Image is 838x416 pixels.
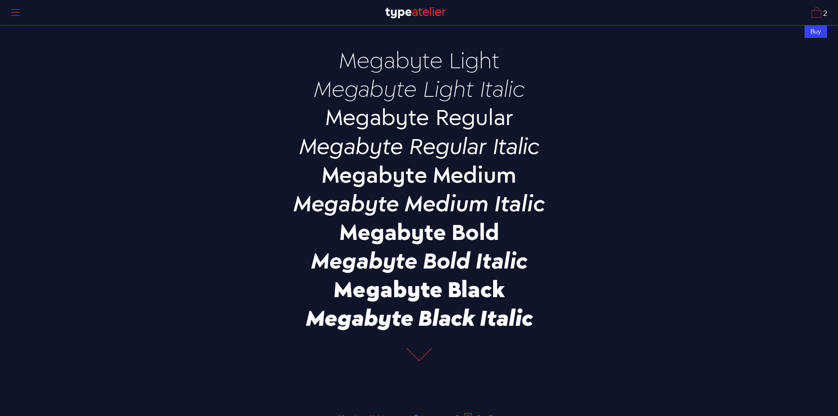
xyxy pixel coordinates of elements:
[805,25,827,38] div: Buy
[265,76,573,100] p: Megabyte Light Italic
[265,248,573,272] p: Megabyte Bold Italic
[265,134,573,158] p: Megabyte Regular Italic
[265,277,573,302] p: Megabyte Black
[812,7,821,18] img: Cart_Icon.svg
[265,105,573,129] p: Megabyte Regular
[265,48,573,72] p: Megabyte Light
[265,306,573,330] p: Megabyte Black Italic
[265,191,573,215] p: Megabyte Medium Italic
[265,162,573,187] p: Megabyte Medium
[265,220,573,244] p: Megabyte Bold
[821,10,827,18] span: 2
[385,7,446,18] img: TA_Logo.svg
[812,7,827,18] a: 2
